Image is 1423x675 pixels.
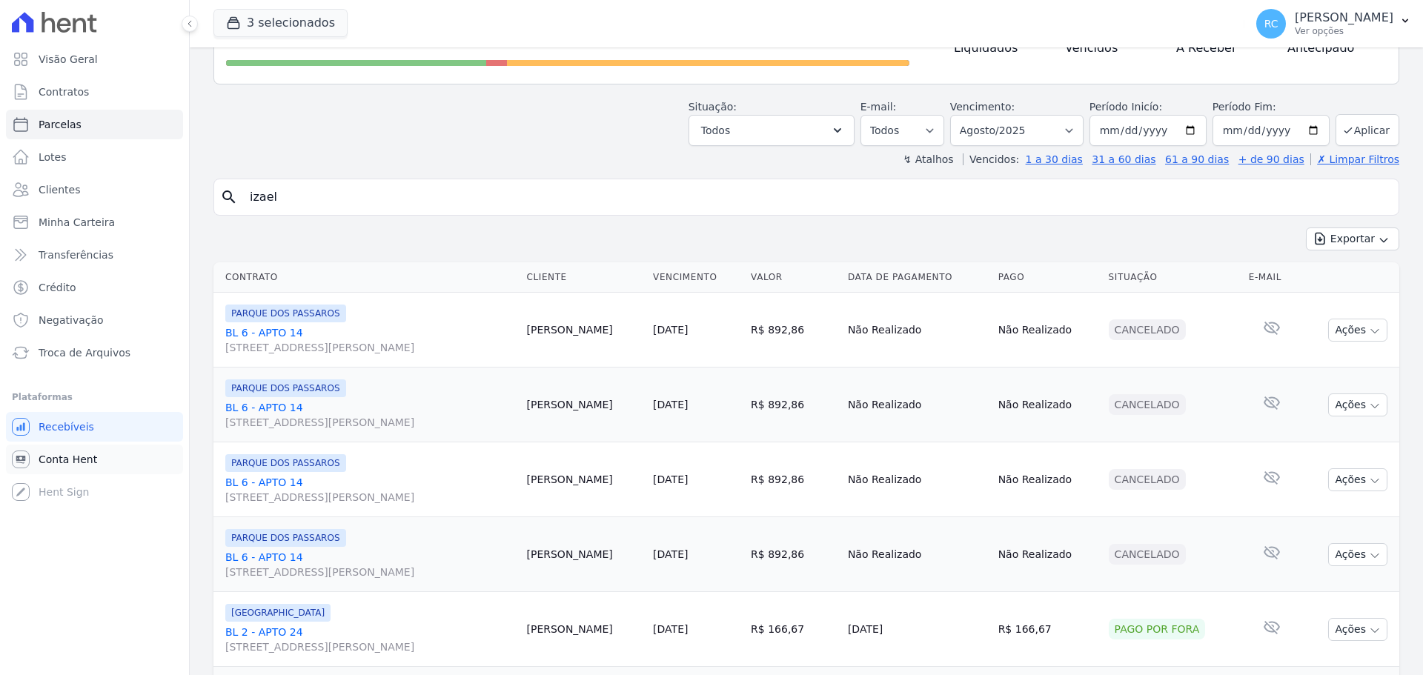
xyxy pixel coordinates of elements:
span: PARQUE DOS PASSAROS [225,529,346,547]
a: BL 6 - APTO 14[STREET_ADDRESS][PERSON_NAME] [225,550,515,579]
div: Cancelado [1109,469,1186,490]
input: Buscar por nome do lote ou do cliente [241,182,1393,212]
p: [PERSON_NAME] [1295,10,1393,25]
span: Conta Hent [39,452,97,467]
button: RC [PERSON_NAME] Ver opções [1244,3,1423,44]
span: [STREET_ADDRESS][PERSON_NAME] [225,340,515,355]
span: [STREET_ADDRESS][PERSON_NAME] [225,565,515,579]
div: Pago por fora [1109,619,1206,639]
td: R$ 166,67 [745,592,842,667]
a: BL 6 - APTO 14[STREET_ADDRESS][PERSON_NAME] [225,475,515,505]
span: [STREET_ADDRESS][PERSON_NAME] [225,639,515,654]
td: [DATE] [842,592,992,667]
td: [PERSON_NAME] [521,592,648,667]
td: Não Realizado [992,368,1103,442]
label: Vencidos: [963,153,1019,165]
a: 1 a 30 dias [1026,153,1083,165]
th: Contrato [213,262,521,293]
h4: Vencidos [1065,39,1152,57]
span: Negativação [39,313,104,327]
a: Clientes [6,175,183,205]
td: [PERSON_NAME] [521,368,648,442]
span: Visão Geral [39,52,98,67]
th: Vencimento [647,262,745,293]
a: Contratos [6,77,183,107]
label: Período Fim: [1213,99,1330,115]
span: [GEOGRAPHIC_DATA] [225,604,331,622]
span: Troca de Arquivos [39,345,130,360]
h4: Antecipado [1287,39,1375,57]
div: Cancelado [1109,319,1186,340]
div: Cancelado [1109,544,1186,565]
a: [DATE] [653,399,688,410]
td: R$ 892,86 [745,293,842,368]
td: Não Realizado [842,442,992,517]
a: [DATE] [653,623,688,635]
td: R$ 892,86 [745,368,842,442]
span: Todos [701,122,730,139]
button: Ações [1328,543,1387,566]
span: Clientes [39,182,80,197]
a: Visão Geral [6,44,183,74]
a: Recebíveis [6,412,183,442]
button: Ações [1328,319,1387,342]
button: Ações [1328,618,1387,641]
div: Plataformas [12,388,177,406]
span: PARQUE DOS PASSAROS [225,379,346,397]
button: Ações [1328,468,1387,491]
a: Parcelas [6,110,183,139]
a: Conta Hent [6,445,183,474]
div: Cancelado [1109,394,1186,415]
td: [PERSON_NAME] [521,517,648,592]
td: Não Realizado [842,368,992,442]
td: Não Realizado [842,517,992,592]
th: E-mail [1243,262,1301,293]
a: Crédito [6,273,183,302]
span: [STREET_ADDRESS][PERSON_NAME] [225,415,515,430]
th: Valor [745,262,842,293]
span: Contratos [39,84,89,99]
label: Situação: [689,101,737,113]
a: [DATE] [653,548,688,560]
a: BL 2 - APTO 24[STREET_ADDRESS][PERSON_NAME] [225,625,515,654]
span: PARQUE DOS PASSAROS [225,454,346,472]
label: ↯ Atalhos [903,153,953,165]
a: Lotes [6,142,183,172]
td: [PERSON_NAME] [521,442,648,517]
td: Não Realizado [992,442,1103,517]
h4: Liquidados [954,39,1041,57]
a: Minha Carteira [6,207,183,237]
i: search [220,188,238,206]
th: Data de Pagamento [842,262,992,293]
td: [PERSON_NAME] [521,293,648,368]
a: [DATE] [653,473,688,485]
span: PARQUE DOS PASSAROS [225,305,346,322]
span: Parcelas [39,117,82,132]
a: ✗ Limpar Filtros [1310,153,1399,165]
a: 31 a 60 dias [1092,153,1155,165]
label: Vencimento: [950,101,1015,113]
a: BL 6 - APTO 14[STREET_ADDRESS][PERSON_NAME] [225,400,515,430]
a: Transferências [6,240,183,270]
td: Não Realizado [992,517,1103,592]
label: E-mail: [860,101,897,113]
span: [STREET_ADDRESS][PERSON_NAME] [225,490,515,505]
button: Exportar [1306,227,1399,250]
a: [DATE] [653,324,688,336]
label: Período Inicío: [1089,101,1162,113]
td: R$ 892,86 [745,442,842,517]
td: R$ 892,86 [745,517,842,592]
h4: A Receber [1176,39,1264,57]
span: Lotes [39,150,67,164]
td: R$ 166,67 [992,592,1103,667]
button: 3 selecionados [213,9,348,37]
a: Troca de Arquivos [6,338,183,368]
span: Transferências [39,247,113,262]
a: Negativação [6,305,183,335]
a: + de 90 dias [1238,153,1304,165]
button: Ações [1328,393,1387,416]
p: Ver opções [1295,25,1393,37]
a: 61 a 90 dias [1165,153,1229,165]
th: Pago [992,262,1103,293]
span: RC [1264,19,1278,29]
